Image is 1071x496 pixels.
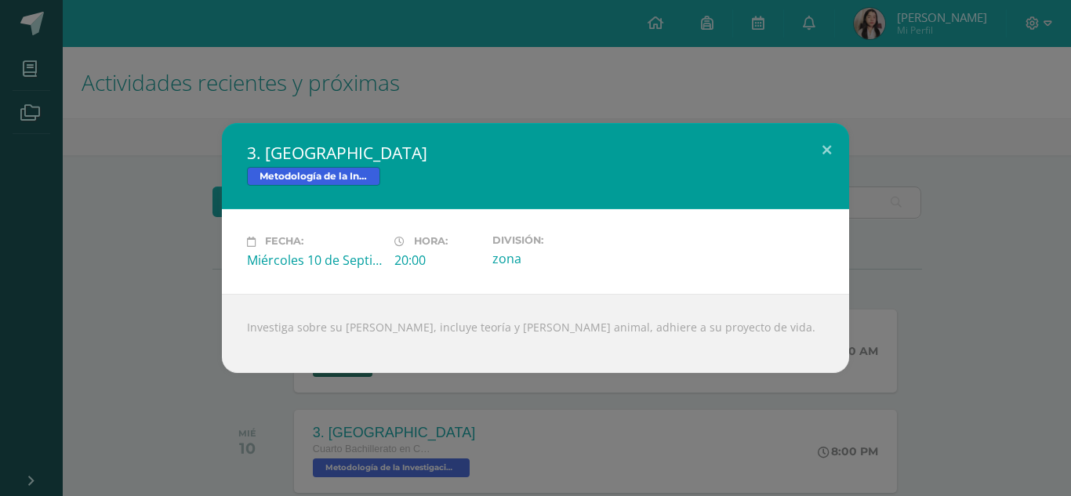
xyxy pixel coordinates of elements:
div: Investiga sobre su [PERSON_NAME], incluye teoría y [PERSON_NAME] animal, adhiere a su proyecto de... [222,294,849,373]
div: Miércoles 10 de Septiembre [247,252,382,269]
div: zona [492,250,627,267]
span: Hora: [414,236,448,248]
h2: 3. [GEOGRAPHIC_DATA] [247,142,824,164]
button: Close (Esc) [804,123,849,176]
div: 20:00 [394,252,480,269]
label: División: [492,234,627,246]
span: Fecha: [265,236,303,248]
span: Metodología de la Investigación [247,167,380,186]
